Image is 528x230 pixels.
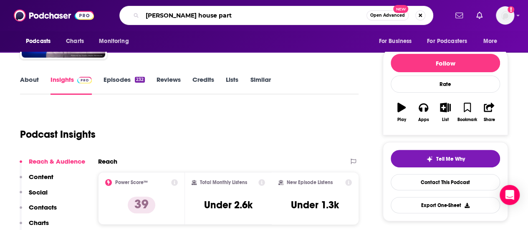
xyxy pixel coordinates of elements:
button: Social [20,188,48,204]
div: Open Intercom Messenger [500,185,520,205]
span: Tell Me Why [436,156,465,162]
span: For Podcasters [427,35,467,47]
a: Contact This Podcast [391,174,500,190]
button: Follow [391,54,500,72]
span: Charts [66,35,84,47]
h2: Power Score™ [115,179,148,185]
button: Show profile menu [496,6,514,25]
a: Show notifications dropdown [473,8,486,23]
h2: Total Monthly Listens [200,179,247,185]
a: Lists [226,76,238,95]
div: Bookmark [457,117,477,122]
a: InsightsPodchaser Pro [51,76,92,95]
button: Apps [412,97,434,127]
button: open menu [93,33,139,49]
h1: Podcast Insights [20,128,96,141]
button: open menu [422,33,479,49]
span: Logged in as mdekoning [496,6,514,25]
button: open menu [477,33,508,49]
button: Bookmark [456,97,478,127]
button: List [435,97,456,127]
button: Contacts [20,203,57,219]
img: User Profile [496,6,514,25]
span: For Business [379,35,412,47]
div: Search podcasts, credits, & more... [119,6,433,25]
a: Reviews [157,76,181,95]
div: List [442,117,449,122]
span: Open Advanced [370,13,405,18]
button: Share [478,97,500,127]
input: Search podcasts, credits, & more... [142,9,366,22]
a: About [20,76,39,95]
svg: Add a profile image [508,6,514,13]
p: Social [29,188,48,196]
h3: Under 1.3k [291,199,339,211]
a: Charts [61,33,89,49]
button: Play [391,97,412,127]
h2: Reach [98,157,117,165]
div: 232 [135,77,145,83]
button: Reach & Audience [20,157,85,173]
button: Content [20,173,53,188]
img: Podchaser Pro [77,77,92,83]
span: Monitoring [99,35,129,47]
img: tell me why sparkle [426,156,433,162]
a: Credits [192,76,214,95]
p: 39 [128,197,155,213]
button: open menu [373,33,422,49]
button: Open AdvancedNew [366,10,409,20]
span: More [483,35,498,47]
div: Play [397,117,406,122]
a: Episodes232 [104,76,145,95]
button: Export One-Sheet [391,197,500,213]
button: open menu [20,33,61,49]
p: Charts [29,219,49,227]
div: Share [483,117,495,122]
span: New [393,5,408,13]
div: Apps [418,117,429,122]
p: Reach & Audience [29,157,85,165]
h2: New Episode Listens [287,179,333,185]
a: Show notifications dropdown [452,8,466,23]
span: Podcasts [26,35,51,47]
a: Similar [250,76,270,95]
p: Contacts [29,203,57,211]
img: Podchaser - Follow, Share and Rate Podcasts [14,8,94,23]
button: tell me why sparkleTell Me Why [391,150,500,167]
div: Rate [391,76,500,93]
p: Content [29,173,53,181]
h3: Under 2.6k [204,199,253,211]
